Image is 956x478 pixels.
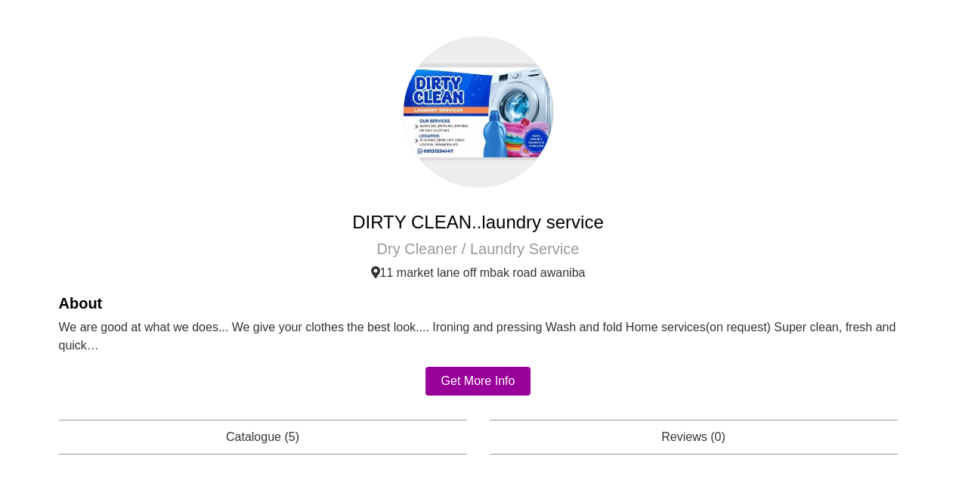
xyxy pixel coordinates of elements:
h5: Dry Cleaner / Laundry Service [59,240,898,258]
img: logo [403,36,554,188]
p: Catalogue (5) [59,420,467,455]
a: Get More Info [425,367,531,396]
p: We are good at what we does... We give your clothes the best look.... Ironing and pressing Wash a... [59,318,898,355]
h4: DIRTY CLEAN..laundry service [59,212,898,234]
p: Reviews (0) [490,420,898,455]
p: 11 market lane off mbak road awaniba [59,264,898,282]
b: About [59,295,103,312]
